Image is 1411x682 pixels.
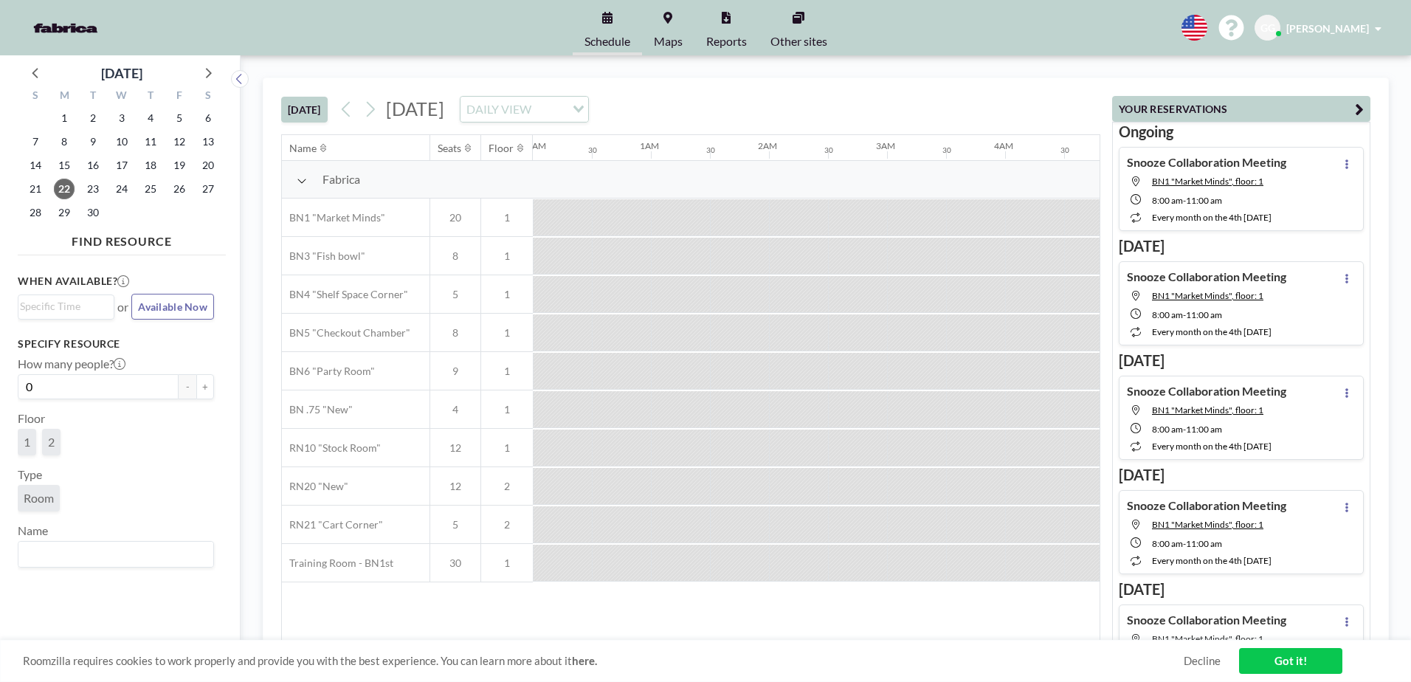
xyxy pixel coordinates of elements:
span: 1 [481,249,533,263]
span: every month on the 4th [DATE] [1152,326,1272,337]
span: 11:00 AM [1186,309,1222,320]
span: Friday, September 19, 2025 [169,155,190,176]
input: Search for option [20,298,106,314]
span: 5 [430,288,480,301]
button: [DATE] [281,97,328,123]
label: Name [18,523,48,538]
span: Training Room - BN1st [282,557,393,570]
span: every month on the 4th [DATE] [1152,555,1272,566]
h4: Snooze Collaboration Meeting [1127,269,1286,284]
span: RN20 "New" [282,480,348,493]
div: 30 [706,145,715,155]
span: - [1183,195,1186,206]
span: Wednesday, September 10, 2025 [111,131,132,152]
a: Got it! [1239,648,1342,674]
span: Monday, September 22, 2025 [54,179,75,199]
span: Saturday, September 20, 2025 [198,155,218,176]
span: 1 [481,557,533,570]
span: Friday, September 26, 2025 [169,179,190,199]
span: 8:00 AM [1152,538,1183,549]
span: Sunday, September 28, 2025 [25,202,46,223]
div: Search for option [18,295,114,317]
span: Tuesday, September 9, 2025 [83,131,103,152]
span: Monday, September 29, 2025 [54,202,75,223]
span: Friday, September 12, 2025 [169,131,190,152]
span: Tuesday, September 30, 2025 [83,202,103,223]
span: 8 [430,326,480,340]
span: Wednesday, September 24, 2025 [111,179,132,199]
div: [DATE] [101,63,142,83]
h3: Ongoing [1119,123,1364,141]
h4: Snooze Collaboration Meeting [1127,155,1286,170]
span: BN5 "Checkout Chamber" [282,326,410,340]
a: here. [572,654,597,667]
span: BN1 "Market Minds", floor: 1 [1152,519,1263,530]
div: S [21,87,50,106]
div: 30 [942,145,951,155]
div: Seats [438,142,461,155]
h4: Snooze Collaboration Meeting [1127,498,1286,513]
span: Tuesday, September 2, 2025 [83,108,103,128]
span: 11:00 AM [1186,424,1222,435]
button: Available Now [131,294,214,320]
span: 1 [481,288,533,301]
div: 30 [588,145,597,155]
span: 8:00 AM [1152,309,1183,320]
span: - [1183,538,1186,549]
span: BN1 "Market Minds" [282,211,385,224]
div: Search for option [460,97,588,122]
span: 12 [430,441,480,455]
label: Floor [18,411,45,426]
span: Wednesday, September 17, 2025 [111,155,132,176]
div: 30 [1060,145,1069,155]
span: Thursday, September 11, 2025 [140,131,161,152]
span: Thursday, September 25, 2025 [140,179,161,199]
input: Search for option [20,545,205,564]
div: Search for option [18,542,213,567]
span: Monday, September 1, 2025 [54,108,75,128]
span: 1 [481,365,533,378]
h4: FIND RESOURCE [18,228,226,249]
span: BN1 "Market Minds", floor: 1 [1152,633,1263,644]
span: Sunday, September 21, 2025 [25,179,46,199]
span: 11:00 AM [1186,538,1222,549]
span: 11:00 AM [1186,195,1222,206]
div: 2AM [758,140,777,151]
input: Search for option [536,100,564,119]
button: + [196,374,214,399]
button: YOUR RESERVATIONS [1112,96,1370,122]
span: RN21 "Cart Corner" [282,518,383,531]
span: Schedule [584,35,630,47]
span: Sunday, September 14, 2025 [25,155,46,176]
h3: [DATE] [1119,580,1364,599]
span: 8:00 AM [1152,424,1183,435]
span: Reports [706,35,747,47]
span: 4 [430,403,480,416]
span: GG [1260,21,1275,35]
span: BN1 "Market Minds", floor: 1 [1152,290,1263,301]
span: 1 [24,435,30,449]
span: Thursday, September 4, 2025 [140,108,161,128]
span: BN .75 "New" [282,403,353,416]
span: Tuesday, September 16, 2025 [83,155,103,176]
div: 1AM [640,140,659,151]
div: 3AM [876,140,895,151]
span: Monday, September 15, 2025 [54,155,75,176]
div: S [193,87,222,106]
span: RN10 "Stock Room" [282,441,381,455]
span: 9 [430,365,480,378]
span: Available Now [138,300,207,313]
span: Roomzilla requires cookies to work properly and provide you with the best experience. You can lea... [23,654,1184,668]
span: 20 [430,211,480,224]
span: - [1183,424,1186,435]
span: or [117,300,128,314]
span: 1 [481,403,533,416]
h3: [DATE] [1119,466,1364,484]
span: [PERSON_NAME] [1286,22,1369,35]
div: Floor [489,142,514,155]
div: 12AM [522,140,546,151]
div: T [79,87,108,106]
span: Monday, September 8, 2025 [54,131,75,152]
h3: [DATE] [1119,237,1364,255]
span: 5 [430,518,480,531]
